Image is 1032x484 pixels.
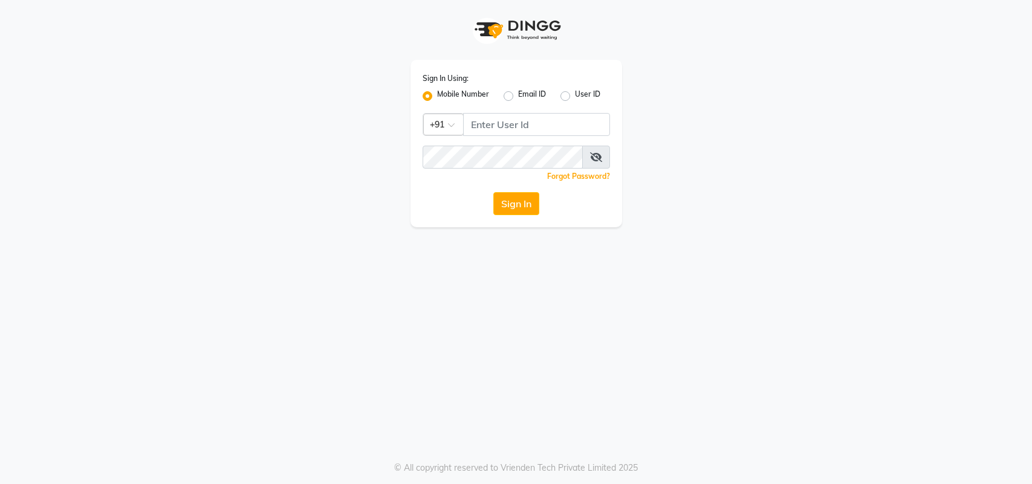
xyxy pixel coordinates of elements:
[423,73,469,84] label: Sign In Using:
[463,113,610,136] input: Username
[518,89,546,103] label: Email ID
[468,12,565,48] img: logo1.svg
[423,146,583,169] input: Username
[437,89,489,103] label: Mobile Number
[575,89,600,103] label: User ID
[493,192,539,215] button: Sign In
[547,172,610,181] a: Forgot Password?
